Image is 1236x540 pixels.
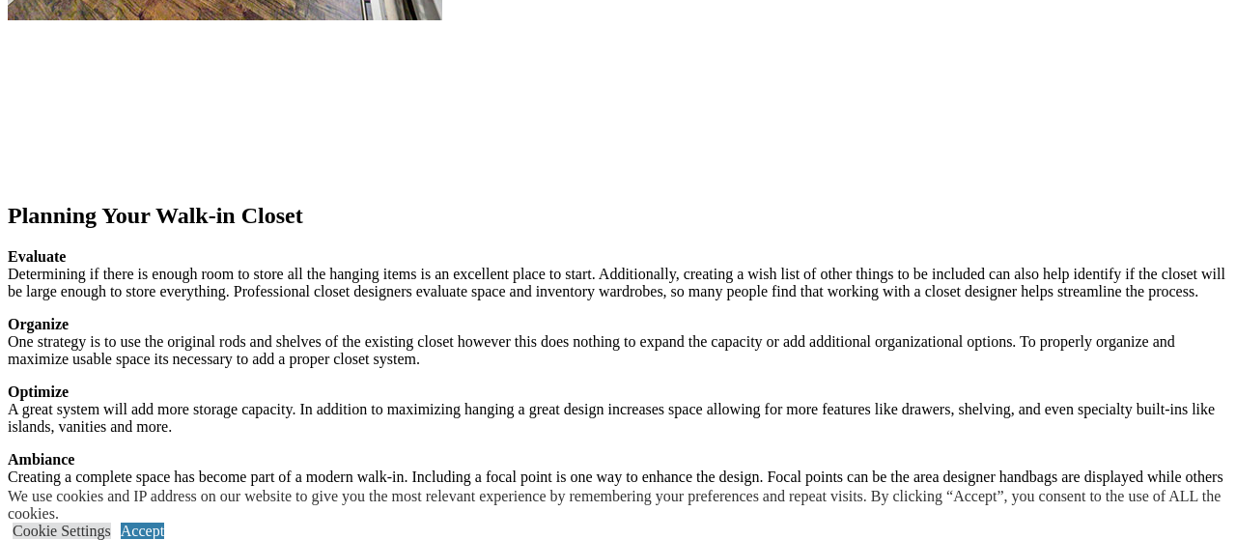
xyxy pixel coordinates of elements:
strong: Evaluate [8,248,66,265]
strong: Optimize [8,384,69,400]
a: Accept [121,523,164,539]
h2: Planning Your Walk-in Closet [8,203,1228,229]
p: One strategy is to use the original rods and shelves of the existing closet however this does not... [8,316,1228,368]
strong: Organize [8,316,69,332]
p: Determining if there is enough room to store all the hanging items is an excellent place to start... [8,248,1228,300]
a: Cookie Settings [13,523,111,539]
p: A great system will add more storage capacity. In addition to maximizing hanging a great design i... [8,384,1228,436]
strong: Ambiance [8,451,74,468]
p: Creating a complete space has become part of a modern walk-in. Including a focal point is one way... [8,451,1228,503]
div: We use cookies and IP address on our website to give you the most relevant experience by remember... [8,488,1236,523]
